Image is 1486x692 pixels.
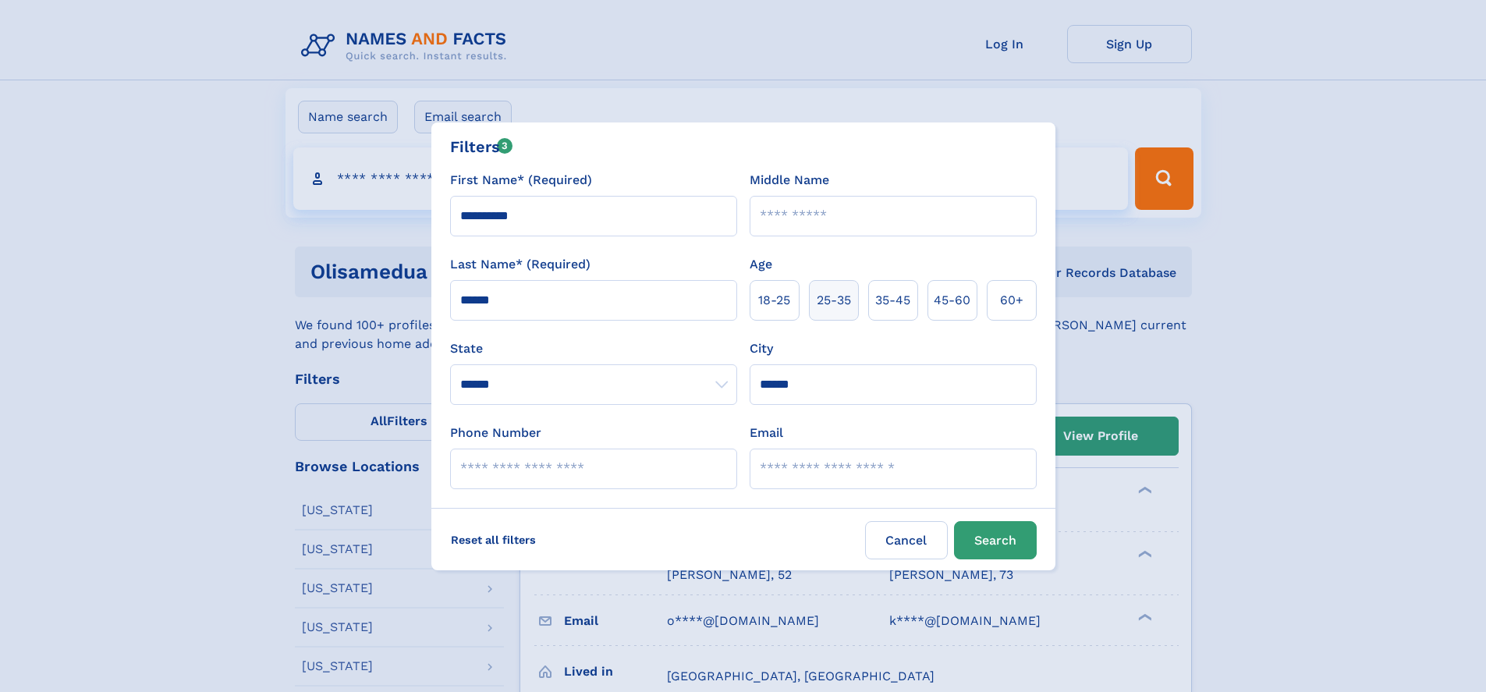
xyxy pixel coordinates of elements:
div: Filters [450,135,513,158]
label: Phone Number [450,424,541,442]
label: Reset all filters [441,521,546,559]
span: 45‑60 [934,291,970,310]
label: State [450,339,737,358]
span: 35‑45 [875,291,910,310]
label: Middle Name [750,171,829,190]
span: 60+ [1000,291,1023,310]
span: 25‑35 [817,291,851,310]
label: Age [750,255,772,274]
label: Email [750,424,783,442]
label: Cancel [865,521,948,559]
label: City [750,339,773,358]
label: Last Name* (Required) [450,255,590,274]
label: First Name* (Required) [450,171,592,190]
button: Search [954,521,1037,559]
span: 18‑25 [758,291,790,310]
